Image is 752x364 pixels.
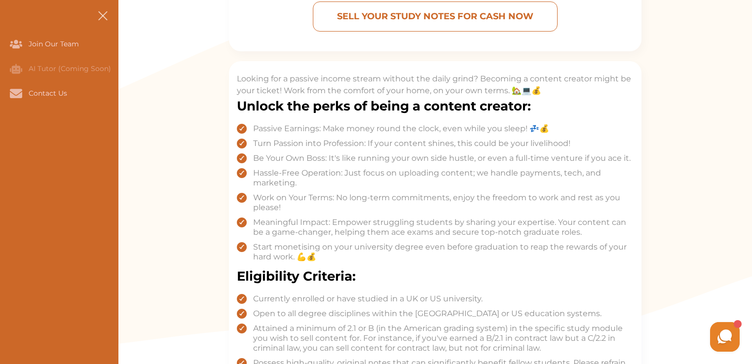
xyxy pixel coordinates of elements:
[317,6,553,27] p: SELL YOUR STUDY NOTES FOR CASH NOW
[253,309,602,319] span: Open to all degree disciplines within the [GEOGRAPHIC_DATA] or US education systems.
[253,153,631,163] span: Be Your Own Boss: It's like running your own side hustle, or even a full-time venture if you ace it.
[313,1,558,32] button: [object Object]
[253,168,634,188] span: Hassle-Free Operation: Just focus on uploading content; we handle payments, tech, and marketing.
[253,124,549,134] span: Passive Earnings: Make money round the clock, even while you sleep! 💤💰
[253,193,634,213] span: Work on Your Terms: No long-term commitments, enjoy the freedom to work and rest as you please!
[253,324,634,353] span: Attained a minimum of 2.1 or B (in the American grading system) in the specific study module you ...
[515,320,742,354] iframe: HelpCrunch
[237,267,634,286] h3: Eligibility Criteria:
[253,242,634,262] span: Start monetising on your university degree even before graduation to reap the rewards of your har...
[253,218,634,237] span: Meaningful Impact: Empower struggling students by sharing your expertise. Your content can be a g...
[253,139,570,148] span: Turn Passion into Profession: If your content shines, this could be your livelihood!
[237,97,634,116] h3: Unlock the perks of being a content creator:
[253,294,483,304] span: Currently enrolled or have studied in a UK or US university.
[237,73,634,97] p: Looking for a passive income stream without the daily grind? Becoming a content creator might be ...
